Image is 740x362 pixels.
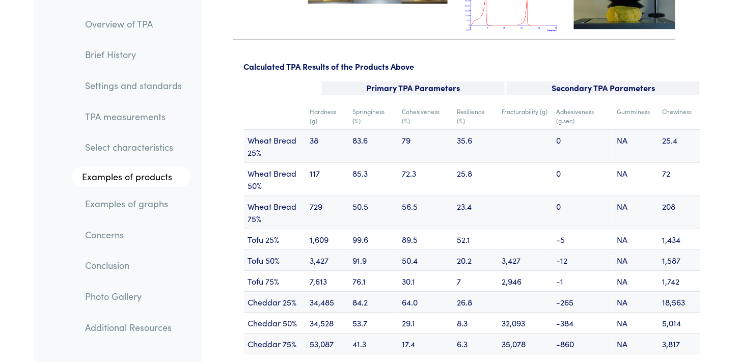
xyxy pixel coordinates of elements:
[613,103,658,130] td: Gumminess
[659,196,700,229] td: 208
[244,196,306,229] td: Wheat Bread 75%
[244,270,306,291] td: Tofu 75%
[306,270,348,291] td: 7,613
[306,312,348,333] td: 34,528
[348,129,398,162] td: 83.6
[244,129,306,162] td: Wheat Bread 25%
[398,333,453,354] td: 17.4
[398,196,453,229] td: 56.5
[398,249,453,270] td: 50.4
[398,270,453,291] td: 30.1
[77,105,190,128] a: TPA measurements
[613,249,658,270] td: NA
[613,229,658,249] td: NA
[659,129,700,162] td: 25.4
[348,229,398,249] td: 99.6
[613,270,658,291] td: NA
[498,270,552,291] td: 2,946
[306,162,348,196] td: 117
[552,162,613,196] td: 0
[453,162,498,196] td: 25.8
[498,103,552,130] td: Fracturability (g)
[72,167,190,187] a: Examples of products
[613,162,658,196] td: NA
[453,333,498,354] td: 6.3
[244,229,306,249] td: Tofu 25%
[244,249,306,270] td: Tofu 50%
[552,196,613,229] td: 0
[613,196,658,229] td: NA
[244,291,306,312] td: Cheddar 25%
[348,291,398,312] td: 84.2
[659,312,700,333] td: 5,014
[244,162,306,196] td: Wheat Bread 50%
[659,103,700,130] td: Chewiness
[398,103,453,130] td: Cohesiveness (%)
[552,333,613,354] td: -860
[306,291,348,312] td: 34,485
[552,249,613,270] td: -12
[77,223,190,246] a: Concerns
[453,249,498,270] td: 20.2
[77,254,190,277] a: Conclusion
[244,333,306,354] td: Cheddar 75%
[552,229,613,249] td: -5
[453,312,498,333] td: 8.3
[77,285,190,308] a: Photo Gallery
[613,312,658,333] td: NA
[613,291,658,312] td: NA
[322,81,505,95] p: Primary TPA Parameters
[348,162,398,196] td: 85.3
[453,229,498,249] td: 52.1
[453,291,498,312] td: 26.8
[244,60,700,73] p: Calculated TPA Results of the Products Above
[306,196,348,229] td: 729
[348,270,398,291] td: 76.1
[453,129,498,162] td: 35.6
[244,312,306,333] td: Cheddar 50%
[498,312,552,333] td: 32,093
[77,136,190,159] a: Select characteristics
[77,43,190,67] a: Brief History
[613,333,658,354] td: NA
[306,229,348,249] td: 1,609
[552,312,613,333] td: -384
[306,333,348,354] td: 53,087
[398,229,453,249] td: 89.5
[306,129,348,162] td: 38
[659,229,700,249] td: 1,434
[498,333,552,354] td: 35,078
[398,162,453,196] td: 72.3
[659,333,700,354] td: 3,817
[453,196,498,229] td: 23.4
[398,129,453,162] td: 79
[659,270,700,291] td: 1,742
[613,129,658,162] td: NA
[659,249,700,270] td: 1,587
[659,162,700,196] td: 72
[453,103,498,130] td: Resilience (%)
[507,81,700,95] p: Secondary TPA Parameters
[348,333,398,354] td: 41.3
[659,291,700,312] td: 18,563
[348,249,398,270] td: 91.9
[77,192,190,215] a: Examples of graphs
[306,103,348,130] td: Hardness (g)
[77,12,190,36] a: Overview of TPA
[77,74,190,97] a: Settings and standards
[552,103,613,130] td: Adhesiveness (g.sec)
[552,129,613,162] td: 0
[498,249,552,270] td: 3,427
[398,291,453,312] td: 64.0
[348,196,398,229] td: 50.5
[552,270,613,291] td: -1
[306,249,348,270] td: 3,427
[552,291,613,312] td: -265
[77,316,190,339] a: Additional Resources
[348,103,398,130] td: Springiness (%)
[398,312,453,333] td: 29.1
[453,270,498,291] td: 7
[348,312,398,333] td: 53.7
